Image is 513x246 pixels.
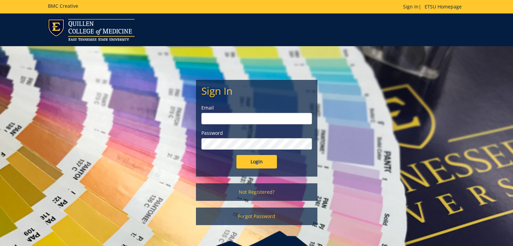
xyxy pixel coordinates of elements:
h2: Sign In [201,85,312,96]
a: Forgot Password [196,208,317,225]
label: Password [201,130,312,136]
a: Not Registered? [196,183,317,201]
a: Sign In [403,3,419,10]
label: Email [201,104,312,111]
input: Login [236,155,277,168]
h5: BMC Creative [48,3,78,8]
a: ETSU Homepage [421,3,465,10]
p: | [403,3,465,10]
img: ETSU logo [48,19,135,41]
